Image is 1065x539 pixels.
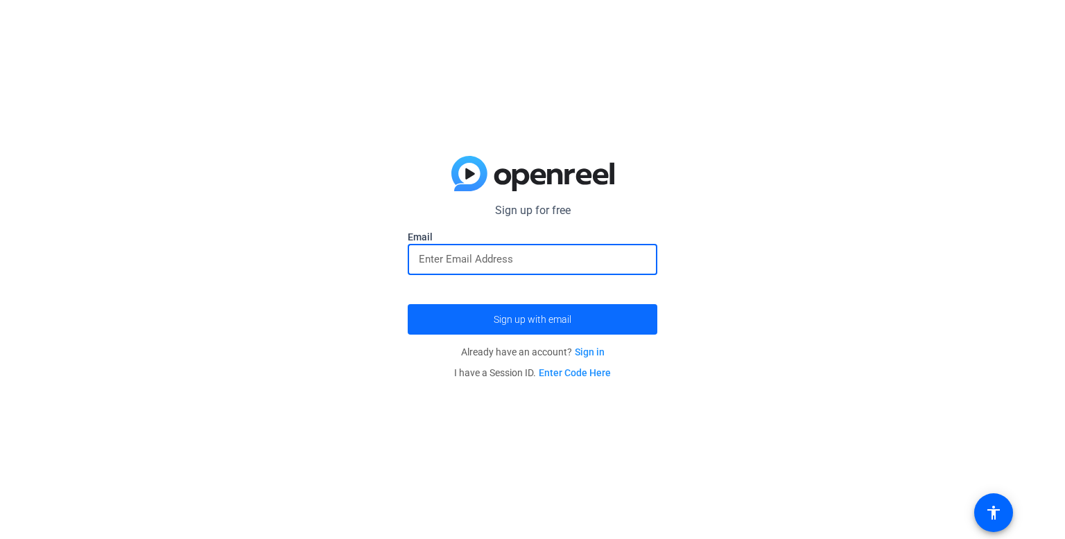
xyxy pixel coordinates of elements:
[408,202,657,219] p: Sign up for free
[408,304,657,335] button: Sign up with email
[461,346,605,357] span: Already have an account?
[419,251,646,267] input: Enter Email Address
[575,346,605,357] a: Sign in
[985,504,1002,521] mat-icon: accessibility
[454,367,611,378] span: I have a Session ID.
[451,156,614,192] img: blue-gradient.svg
[408,230,657,244] label: Email
[539,367,611,378] a: Enter Code Here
